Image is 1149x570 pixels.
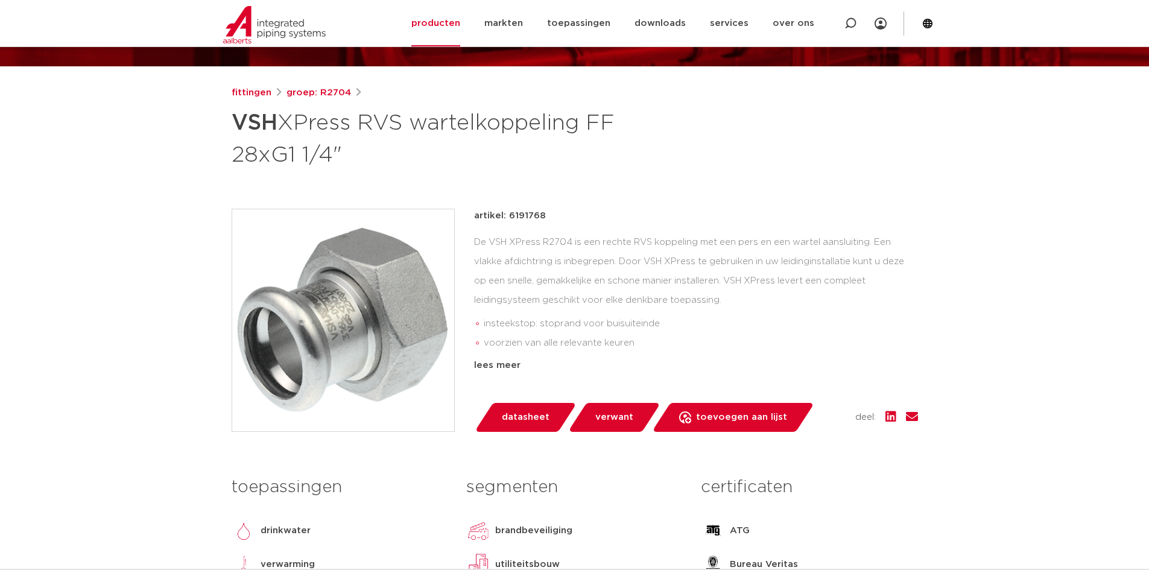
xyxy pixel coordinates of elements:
h3: segmenten [466,475,683,499]
img: brandbeveiliging [466,519,490,543]
a: verwant [568,403,660,432]
h1: XPress RVS wartelkoppeling FF 28xG1 1/4" [232,105,685,170]
span: toevoegen aan lijst [696,408,787,427]
strong: VSH [232,112,277,134]
a: datasheet [474,403,577,432]
a: groep: R2704 [286,86,351,100]
div: lees meer [474,358,918,373]
li: voorzien van alle relevante keuren [484,334,918,353]
li: insteekstop: stoprand voor buisuiteinde [484,314,918,334]
p: brandbeveiliging [495,524,572,538]
span: deel: [855,410,876,425]
li: Leak Before Pressed-functie [484,353,918,372]
p: drinkwater [261,524,311,538]
img: drinkwater [232,519,256,543]
h3: toepassingen [232,475,448,499]
img: Product Image for VSH XPress RVS wartelkoppeling FF 28xG1 1/4" [232,209,454,431]
span: verwant [595,408,633,427]
p: ATG [730,524,750,538]
h3: certificaten [701,475,917,499]
div: my IPS [875,10,887,37]
img: ATG [701,519,725,543]
div: De VSH XPress R2704 is een rechte RVS koppeling met een pers en een wartel aansluiting. Een vlakk... [474,233,918,353]
a: fittingen [232,86,271,100]
p: artikel: 6191768 [474,209,546,223]
span: datasheet [502,408,549,427]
